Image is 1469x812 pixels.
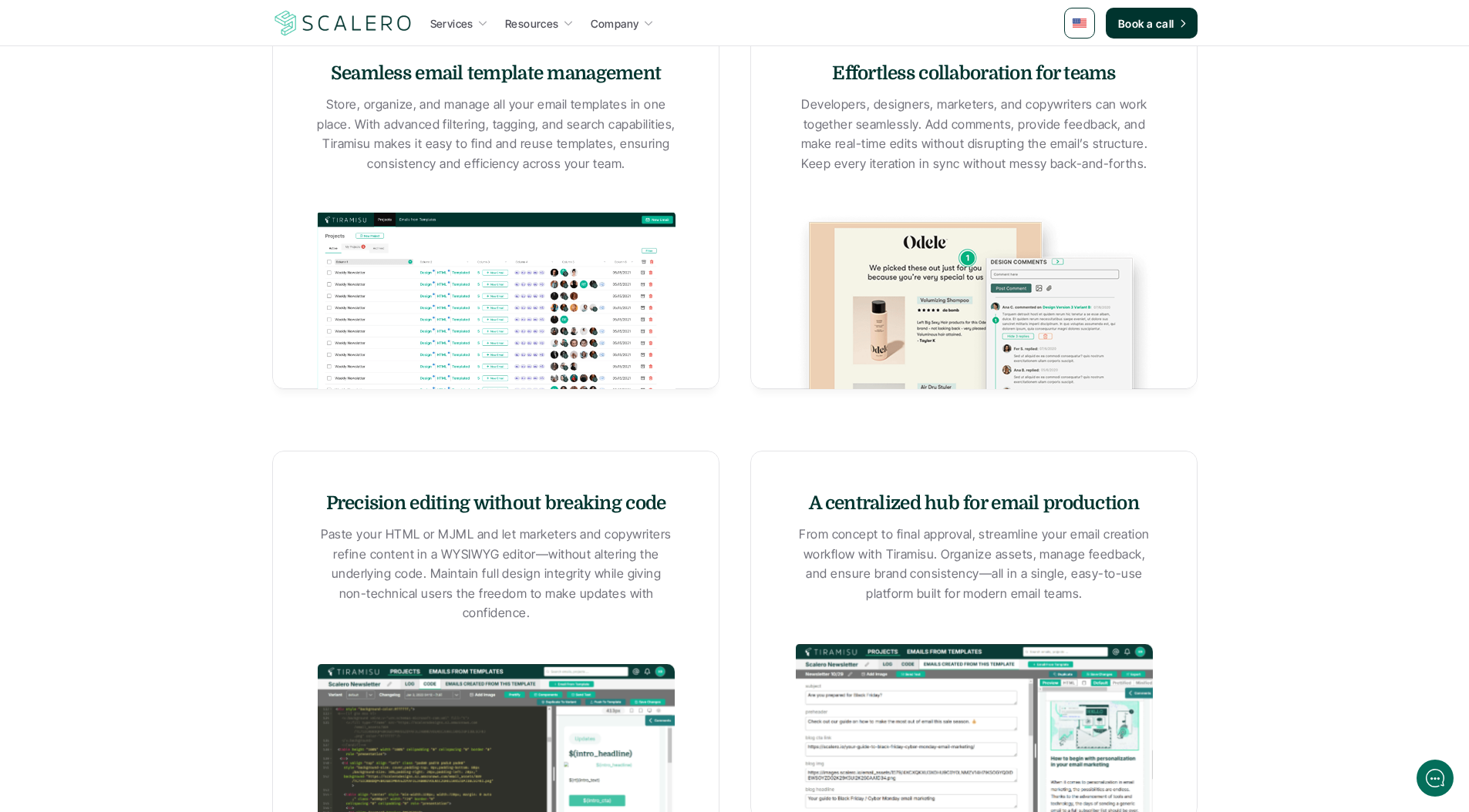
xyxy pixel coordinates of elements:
[1417,760,1454,797] iframe: gist-messenger-bubble-iframe
[1118,15,1174,32] p: Book a call
[809,492,1139,514] strong: A centralized hub for email production
[316,95,675,173] p: Store, organize, and manage all your email templates in one place. With advanced filtering, taggi...
[591,15,639,32] p: Company
[272,8,414,38] img: Scalero company logo
[430,15,473,32] p: Services
[23,102,285,176] h2: Let us know if we can help with lifecycle marketing.
[505,15,559,32] p: Resources
[23,75,285,99] h1: Hi! Welcome to Scalero.
[832,62,1116,84] strong: Effortless collaboration for teams
[325,492,665,514] strong: Precision editing without breaking code
[24,204,285,235] button: New conversation
[794,525,1153,603] p: From concept to final approval, streamline your email creation workflow with Tiramisu. Organize a...
[316,525,675,623] p: Paste your HTML or MJML and let marketers and copywriters refine content in a WYSIWYG editor—with...
[272,9,414,37] a: Scalero company logo
[1106,8,1198,39] a: Book a call
[99,213,185,226] span: New conversation
[129,539,195,549] span: We run on Gist
[330,62,661,84] strong: Seamless email template management
[794,95,1153,173] p: Developers, designers, marketers, and copywriters can work together seamlessly. Add comments, pro...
